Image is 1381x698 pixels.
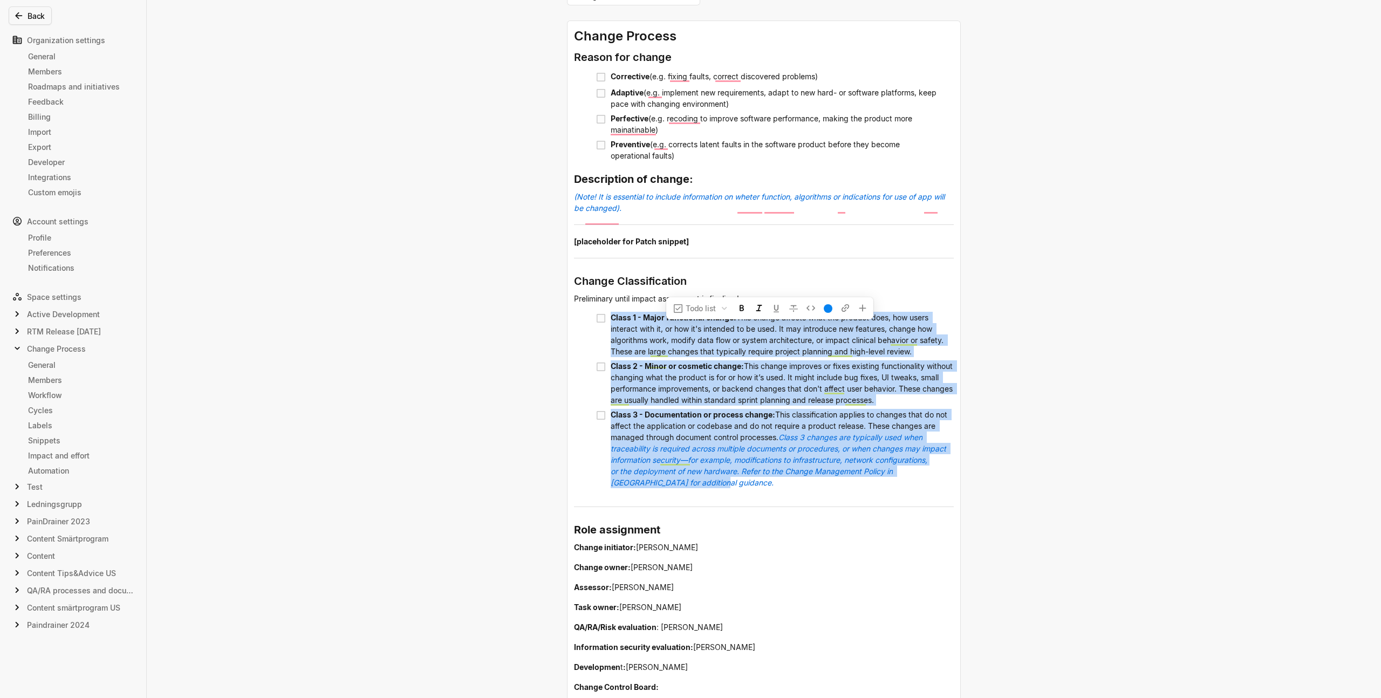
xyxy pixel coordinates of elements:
a: Cycles [24,402,138,418]
div: Account settings [9,213,138,230]
a: Feedback [24,94,138,109]
span: (e.g. fixing faults, correct discovered problems) [650,72,818,81]
div: Export [28,141,133,153]
a: Export [24,139,138,154]
span: [PERSON_NAME] [626,662,688,672]
div: Impact and effort [28,450,133,461]
div: Notifications [28,262,133,273]
div: Integrations [28,172,133,183]
a: Integrations [24,169,138,184]
span: Change Process [574,28,676,44]
a: Developer [24,154,138,169]
a: Custom emojis [24,184,138,200]
div: Organization settings [9,31,138,49]
span: Corrective [611,72,650,81]
span: RTM Release [DATE] [27,326,101,337]
div: Roadmaps and initiatives [28,81,133,92]
a: Members [24,372,138,387]
div: Import [28,126,133,138]
span: : [PERSON_NAME] [657,622,723,632]
span: (e.g. recoding to improve software performance, making the product more mainatinable) [611,114,914,134]
div: Snippets [28,435,133,446]
span: Change Process [27,343,86,354]
div: Profile [28,232,133,243]
span: PainDrainer 2023 [27,516,90,527]
span: Ledningsgrupp [27,498,82,510]
span: This classification applies to changes that do not affect the application or codebase and do not ... [611,410,949,442]
a: Preferences [24,245,138,260]
button: Back [9,6,52,25]
div: General [28,359,133,371]
a: Billing [24,109,138,124]
button: Todo list [669,301,732,316]
div: Preferences [28,247,133,258]
span: [PERSON_NAME] [619,603,681,612]
span: (Note! It is essential to include information on wheter function, algorithms or indications for u... [574,192,947,213]
div: Feedback [28,96,133,107]
span: [placeholder for Patch snippet] [574,237,689,246]
a: Snippets [24,433,138,448]
span: [PERSON_NAME] [612,583,674,592]
span: Class 3 changes are typically used when traceability is required across multiple documents or pro... [611,433,948,487]
span: (e.g. corrects latent faults in the software product before they become operational faults) [611,140,900,160]
div: Automation [28,465,133,476]
div: Members [28,66,133,77]
span: [PERSON_NAME] [636,543,698,552]
span: QA/RA/Risk evaluation [574,622,657,632]
span: Reason for change [574,51,672,64]
div: Workflow [28,389,133,401]
span: (e.g. implement new requirements, adapt to new hard- or software platforms, keep pace with changi... [611,88,939,108]
span: Content Smärtprogram [27,533,108,544]
span: This change improves or fixes existing functionality without changing what the product is for or ... [611,361,955,405]
a: Impact and effort [24,448,138,463]
a: Workflow [24,387,138,402]
span: Description of change: [574,173,693,186]
span: Perfective [611,114,648,123]
div: General [28,51,133,62]
span: Adaptive [611,88,644,97]
span: Change Classification [574,275,687,288]
span: Assessor: [574,583,612,592]
a: Notifications [24,260,138,275]
span: Active Development [27,309,100,320]
span: Information security evaluation: [574,642,693,652]
span: Preliminary until impact assessment is finalized. [574,294,741,303]
span: Content smärtprogram US [27,602,120,613]
span: [PERSON_NAME] [693,642,755,652]
a: Roadmaps and initiatives [24,79,138,94]
span: Preventive [611,140,650,149]
span: Change owner: [574,563,631,572]
span: : [623,662,626,672]
span: Role assignment [574,523,660,536]
span: QA/RA processes and documents [27,585,134,596]
span: Change Control Board: [574,682,659,692]
a: General [24,357,138,372]
a: Import [24,124,138,139]
a: Members [24,64,138,79]
div: Developer [28,156,133,168]
a: Profile [24,230,138,245]
span: Content [27,550,55,562]
a: Automation [24,463,138,478]
span: Task owner: [574,603,619,612]
span: This change affects what the product does, how users interact with it, or how it's intended to be... [611,313,946,356]
span: t [620,662,623,672]
span: Developmen [574,662,620,672]
span: Class 1 - Major functional change: [611,313,736,322]
span: Test [27,481,43,492]
span: Paindrainer 2024 [27,619,90,631]
span: Change initiator: [574,543,636,552]
span: [PERSON_NAME] [631,563,693,572]
div: Space settings [9,288,138,305]
div: Custom emojis [28,187,133,198]
div: Labels [28,420,133,431]
span: Class 3 - Documentation or process change: [611,410,775,419]
span: Content Tips&Advice US [27,567,116,579]
a: General [24,49,138,64]
div: Cycles [28,405,133,416]
div: Members [28,374,133,386]
a: Labels [24,418,138,433]
span: Class 2 - Minor or cosmetic change: [611,361,744,371]
div: Billing [28,111,133,122]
